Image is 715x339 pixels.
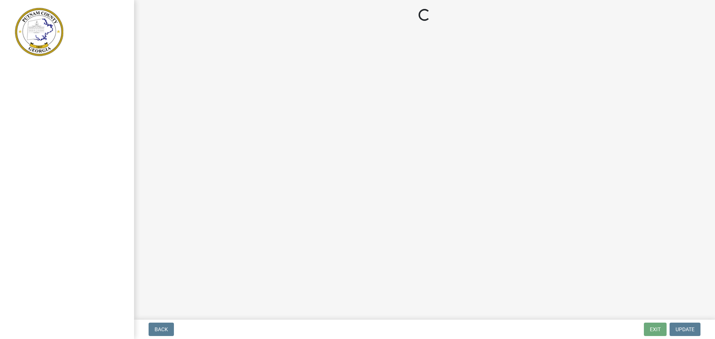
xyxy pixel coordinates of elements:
[670,323,700,336] button: Update
[644,323,667,336] button: Exit
[15,8,63,56] img: Putnam County, Georgia
[155,326,168,332] span: Back
[676,326,695,332] span: Update
[149,323,174,336] button: Back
